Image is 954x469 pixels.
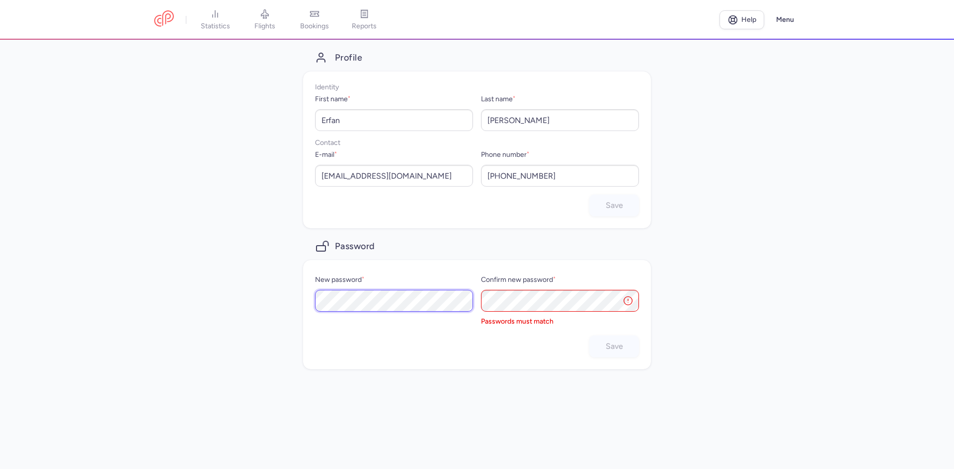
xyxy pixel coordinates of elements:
[201,22,230,31] span: statistics
[303,52,651,64] h3: Profile
[589,335,639,357] button: Save
[154,10,174,29] a: CitizenPlane red outlined logo
[606,201,623,210] span: Save
[589,195,639,216] button: Save
[315,83,639,91] p: Identity
[290,9,339,31] a: bookings
[339,9,389,31] a: reports
[352,22,377,31] span: reports
[254,22,275,31] span: flights
[481,149,639,161] label: Phone number
[315,149,473,161] label: E-mail
[315,93,473,105] label: First name
[315,139,639,147] p: Contact
[741,16,756,23] span: Help
[770,10,800,29] button: Menu
[481,109,639,131] input: Last name
[240,9,290,31] a: flights
[315,274,473,286] label: New password
[481,93,639,105] label: Last name
[481,165,639,187] input: +## # ## ## ## ##
[606,342,623,351] span: Save
[315,165,473,187] input: user@example.com
[300,22,329,31] span: bookings
[303,240,651,252] h3: Password
[481,274,639,286] label: Confirm new password
[481,316,639,328] p: Passwords must match
[719,10,764,29] a: Help
[190,9,240,31] a: statistics
[315,109,473,131] input: First name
